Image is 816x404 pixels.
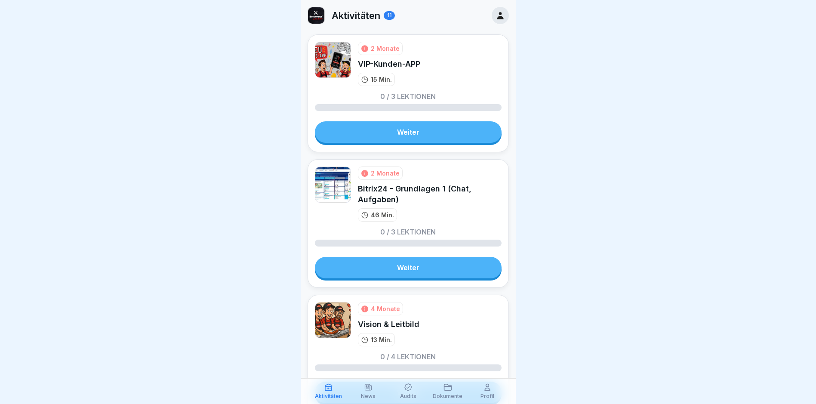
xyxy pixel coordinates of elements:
p: Dokumente [433,393,462,399]
div: Vision & Leitbild [358,319,419,330]
div: 4 Monate [371,304,400,313]
a: Weiter [315,257,502,278]
p: Aktivitäten [315,393,342,399]
div: 2 Monate [371,44,400,53]
p: Aktivitäten [332,10,380,21]
p: 15 Min. [371,75,392,84]
p: Profil [480,393,494,399]
p: Audits [400,393,416,399]
img: gjmq4gn0gq16rusbtbfa9wpn.png [308,7,324,24]
p: News [361,393,376,399]
p: 0 / 3 Lektionen [380,93,436,100]
img: b4gektq6uw5k35jpwczcx60l.png [315,167,351,203]
p: 0 / 4 Lektionen [380,353,436,360]
p: 0 / 3 Lektionen [380,228,436,235]
div: 11 [384,11,395,20]
img: e3zkrmd6y1mcqvn0xc9mk8l3.png [315,302,351,338]
p: 13 Min. [371,335,392,344]
div: VIP-Kunden-APP [358,59,420,69]
a: Weiter [315,121,502,143]
img: vjln8cuchom3dkvx73pawsc6.png [315,42,351,78]
div: Bitrix24 - Grundlagen 1 (Chat, Aufgaben) [358,183,502,205]
div: 2 Monate [371,169,400,178]
p: 46 Min. [371,210,394,219]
